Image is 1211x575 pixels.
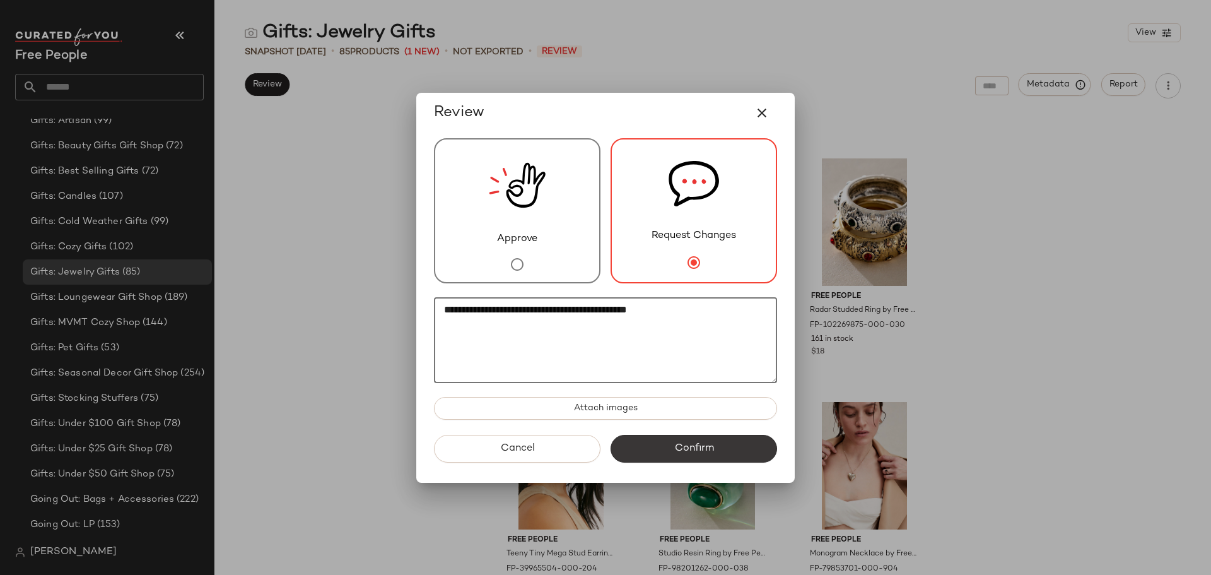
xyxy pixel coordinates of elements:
span: Cancel [500,442,534,454]
span: Review [434,103,484,123]
button: Cancel [434,435,600,463]
span: Confirm [674,442,713,454]
span: Request Changes [652,228,736,244]
button: Confirm [611,435,777,463]
button: Attach images [434,397,777,420]
span: Attach images [573,403,638,413]
img: svg%3e [669,139,719,228]
img: review_new_snapshot.RGmwQ69l.svg [489,139,546,232]
span: Approve [497,232,537,247]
